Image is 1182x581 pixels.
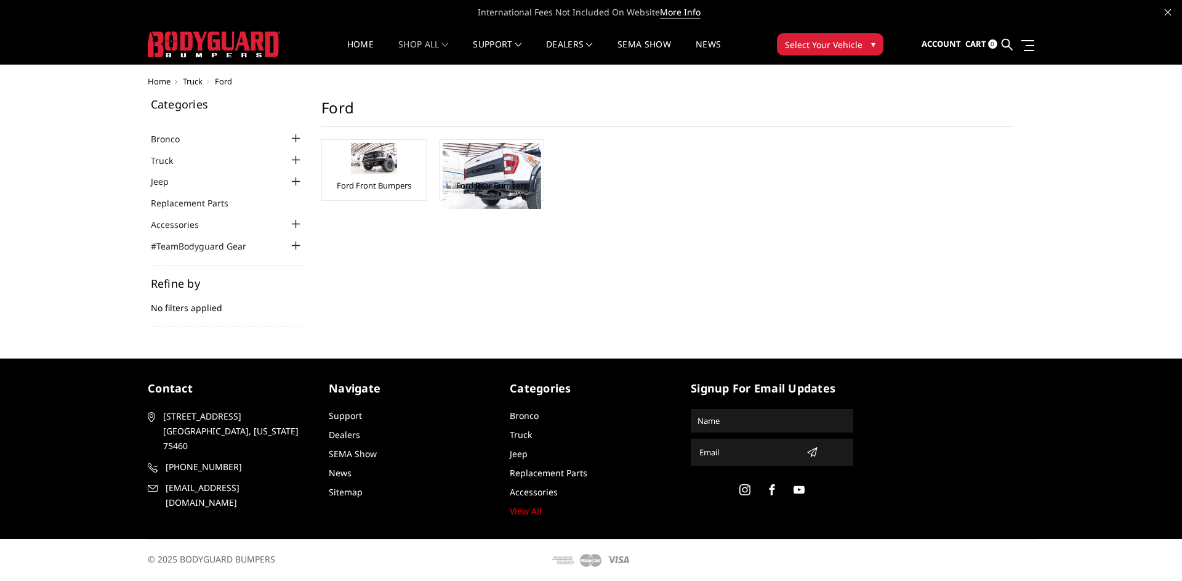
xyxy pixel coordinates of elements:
[151,132,195,145] a: Bronco
[321,99,1013,127] h1: Ford
[151,278,304,289] h5: Refine by
[660,6,701,18] a: More Info
[988,39,997,49] span: 0
[546,40,593,64] a: Dealers
[151,175,184,188] a: Jeep
[337,180,411,191] a: Ford Front Bumpers
[329,448,377,460] a: SEMA Show
[398,40,448,64] a: shop all
[151,278,304,327] div: No filters applied
[922,38,961,49] span: Account
[183,76,203,87] a: Truck
[166,481,308,510] span: [EMAIL_ADDRESS][DOMAIN_NAME]
[148,481,310,510] a: [EMAIL_ADDRESS][DOMAIN_NAME]
[510,448,528,460] a: Jeep
[148,76,171,87] a: Home
[510,505,542,517] a: View All
[777,33,883,55] button: Select Your Vehicle
[694,442,802,462] input: Email
[148,380,310,397] h5: contact
[510,380,672,397] h5: Categories
[510,467,587,479] a: Replacement Parts
[148,460,310,474] a: [PHONE_NUMBER]
[166,460,308,474] span: [PHONE_NUMBER]
[329,429,360,441] a: Dealers
[329,467,352,479] a: News
[151,240,262,253] a: #TeamBodyguard Gear
[148,553,275,565] span: © 2025 BODYGUARD BUMPERS
[151,154,188,167] a: Truck
[871,38,875,51] span: ▾
[510,486,558,498] a: Accessories
[696,40,721,64] a: News
[965,38,986,49] span: Cart
[965,28,997,61] a: Cart 0
[785,38,862,51] span: Select Your Vehicle
[215,76,232,87] span: Ford
[329,380,491,397] h5: Navigate
[163,409,306,453] span: [STREET_ADDRESS] [GEOGRAPHIC_DATA], [US_STATE] 75460
[691,380,853,397] h5: signup for email updates
[148,31,280,57] img: BODYGUARD BUMPERS
[617,40,671,64] a: SEMA Show
[510,410,539,421] a: Bronco
[473,40,521,64] a: Support
[922,28,961,61] a: Account
[329,486,363,498] a: Sitemap
[151,197,244,209] a: Replacement Parts
[347,40,374,64] a: Home
[456,180,527,191] a: Ford Rear Bumpers
[151,99,304,110] h5: Categories
[329,410,362,421] a: Support
[510,429,532,441] a: Truck
[693,411,851,431] input: Name
[151,218,214,231] a: Accessories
